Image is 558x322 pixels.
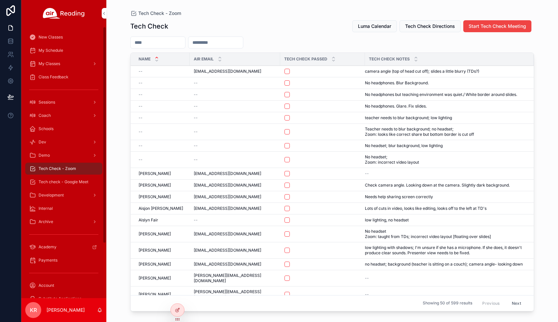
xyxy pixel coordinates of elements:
[365,171,369,176] span: --
[139,104,186,109] a: --
[365,292,526,297] a: --
[39,193,64,198] span: Development
[39,283,54,288] span: Account
[39,35,63,40] span: New Classes
[25,58,102,70] a: My Classes
[130,10,181,17] a: Tech Check - Zoom
[39,74,68,80] span: Class Feedback
[138,10,181,17] span: Tech Check - Zoom
[194,194,276,200] a: [EMAIL_ADDRESS][DOMAIN_NAME]
[194,115,276,121] a: --
[139,276,186,281] a: [PERSON_NAME]
[194,289,276,300] a: [PERSON_NAME][EMAIL_ADDRESS][DOMAIN_NAME]
[25,254,102,266] a: Payments
[25,71,102,83] a: Class Feedback
[194,262,276,267] a: [EMAIL_ADDRESS][DOMAIN_NAME]
[139,69,186,74] a: --
[39,126,54,131] span: Schools
[365,276,369,281] span: --
[139,292,171,297] span: [PERSON_NAME]
[365,104,526,109] a: No headphones. Glare. Fix slides.
[194,143,276,148] a: --
[25,136,102,148] a: Dev
[25,123,102,135] a: Schools
[139,183,186,188] a: [PERSON_NAME]
[194,183,261,188] span: [EMAIL_ADDRESS][DOMAIN_NAME]
[139,80,143,86] span: --
[25,110,102,121] a: Coach
[47,307,85,313] p: [PERSON_NAME]
[43,8,85,19] img: App logo
[365,206,487,211] span: Lots of cuts in video, looks like editing, looks off to the left at TD's
[194,171,261,176] span: [EMAIL_ADDRESS][DOMAIN_NAME]
[139,183,171,188] span: [PERSON_NAME]
[358,23,391,30] span: Luma Calendar
[194,104,198,109] span: --
[194,129,198,134] span: --
[25,241,102,253] a: Academy
[365,206,526,211] a: Lots of cuts in video, looks like editing, looks off to the left at TD's
[365,183,526,188] a: Check camera angle. Looking down at the camera. Slightly dark background.
[139,217,186,223] a: Aislyn Fair
[399,20,461,32] button: Tech Check Directions
[39,166,76,171] span: Tech Check - Zoom
[194,56,214,62] span: Air Email
[139,171,186,176] a: [PERSON_NAME]
[139,217,158,223] span: Aislyn Fair
[194,80,276,86] a: --
[365,143,526,148] a: No headset; blur background, low lighting
[39,48,63,53] span: My Schedule
[139,56,151,62] span: Name
[139,115,143,121] span: --
[25,149,102,161] a: Demo
[365,115,526,121] a: teacher needs to blur background; low lighting
[365,126,526,137] a: Teacher needs to blur background; no headset; Zoom: looks like correct share but bottom border is...
[25,280,102,291] a: Account
[39,296,81,301] span: Substitute Applications
[365,217,526,223] a: low lighting, no headset
[194,273,276,283] a: [PERSON_NAME][EMAIL_ADDRESS][DOMAIN_NAME]
[365,229,513,239] span: No headset Zoom: taught from TDs; incorrect video layout [floating over slides]
[194,92,198,97] span: --
[405,23,455,30] span: Tech Check Directions
[139,248,171,253] span: [PERSON_NAME]
[139,92,143,97] span: --
[139,194,186,200] a: [PERSON_NAME]
[365,245,526,256] a: low lighting with shadows; I'm unsure if she has a microphone. If she does, it doesn't produce cl...
[365,183,510,188] span: Check camera angle. Looking down at the camera. Slightly dark background.
[365,92,517,97] span: No headphones but teaching environment was quiet./ White border around slides.
[139,92,186,97] a: --
[194,80,198,86] span: --
[194,231,261,237] span: [EMAIL_ADDRESS][DOMAIN_NAME]
[365,104,427,109] span: No headphones. Glare. Fix slides.
[194,194,261,200] span: [EMAIL_ADDRESS][DOMAIN_NAME]
[365,80,526,86] a: No headphones. Blur Background.
[25,176,102,188] a: Tech check - Google Meet
[365,194,526,200] a: Needs help sharing screen correctly
[39,153,50,158] span: Demo
[194,183,276,188] a: [EMAIL_ADDRESS][DOMAIN_NAME]
[365,92,526,97] a: No headphones but teaching environment was quiet./ White border around slides.
[365,292,369,297] span: --
[469,23,526,30] span: Start Tech Check Meeting
[194,248,276,253] a: [EMAIL_ADDRESS][DOMAIN_NAME]
[139,292,186,297] a: [PERSON_NAME]
[194,104,276,109] a: --
[39,206,53,211] span: Internal
[194,248,261,253] span: [EMAIL_ADDRESS][DOMAIN_NAME]
[25,96,102,108] a: Sessions
[365,115,452,121] span: teacher needs to blur background; low lighting
[139,115,186,121] a: --
[194,231,276,237] a: [EMAIL_ADDRESS][DOMAIN_NAME]
[139,129,143,134] span: --
[365,69,526,74] a: camera angle (top of head cut off); slides a little blurry (TDs?)
[365,276,526,281] a: --
[139,69,143,74] span: --
[365,262,523,267] span: no headset; background (teacher is sitting on a couch); camera angle- looking down
[194,206,276,211] a: [EMAIL_ADDRESS][DOMAIN_NAME]
[139,80,186,86] a: --
[139,104,143,109] span: --
[25,293,102,305] a: Substitute Applications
